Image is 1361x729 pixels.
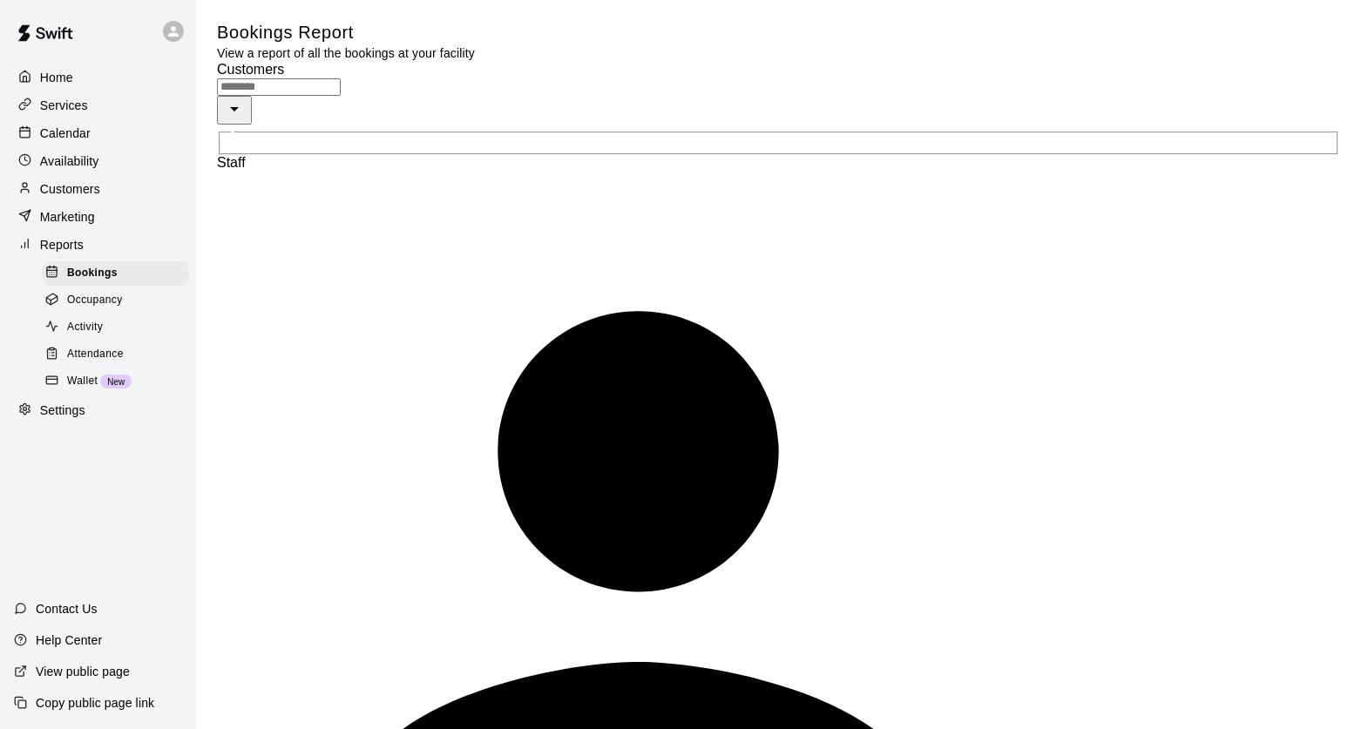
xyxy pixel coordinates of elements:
[36,694,154,712] p: Copy public page link
[40,97,88,114] p: Services
[217,44,475,62] p: View a report of all the bookings at your facility
[217,155,246,170] span: Staff
[40,402,85,419] p: Settings
[40,125,91,142] p: Calendar
[42,341,196,368] a: Attendance
[14,64,182,91] a: Home
[42,314,196,341] a: Activity
[42,315,189,340] div: Activity
[40,208,95,226] p: Marketing
[67,265,118,282] span: Bookings
[42,369,189,394] div: WalletNew
[14,397,182,423] a: Settings
[40,69,73,86] p: Home
[67,346,124,363] span: Attendance
[42,342,189,367] div: Attendance
[36,631,102,649] p: Help Center
[42,368,196,395] a: WalletNew
[36,600,98,618] p: Contact Us
[14,232,182,258] a: Reports
[36,663,130,680] p: View public page
[217,21,475,44] h5: Bookings Report
[42,288,189,313] div: Occupancy
[67,319,103,336] span: Activity
[40,236,84,253] p: Reports
[14,120,182,146] a: Calendar
[40,180,100,198] p: Customers
[42,261,189,286] div: Bookings
[67,292,123,309] span: Occupancy
[100,377,132,387] span: New
[14,204,182,230] a: Marketing
[14,92,182,118] a: Services
[14,148,182,174] a: Availability
[42,260,196,287] a: Bookings
[67,373,98,390] span: Wallet
[14,176,182,202] a: Customers
[40,152,99,170] p: Availability
[42,287,196,314] a: Occupancy
[217,96,252,125] button: Open
[217,62,284,77] span: Customers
